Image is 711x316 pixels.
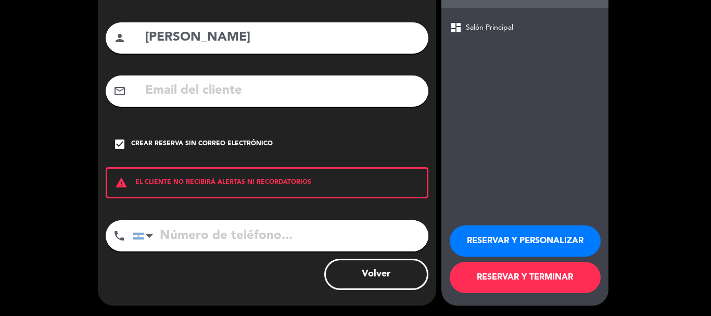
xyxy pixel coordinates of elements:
i: check_box [113,138,126,150]
span: dashboard [450,21,462,34]
div: EL CLIENTE NO RECIBIRÁ ALERTAS NI RECORDATORIOS [106,167,428,198]
div: Crear reserva sin correo electrónico [131,139,273,149]
input: Email del cliente [144,80,421,102]
i: person [113,32,126,44]
i: phone [113,230,125,242]
div: Argentina: +54 [133,221,157,251]
button: RESERVAR Y TERMINAR [450,262,601,293]
button: Volver [324,259,428,290]
span: Salón Principal [466,22,513,34]
input: Número de teléfono... [133,220,428,251]
input: Nombre del cliente [144,27,421,48]
i: mail_outline [113,85,126,97]
button: RESERVAR Y PERSONALIZAR [450,225,601,257]
i: warning [107,176,135,189]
